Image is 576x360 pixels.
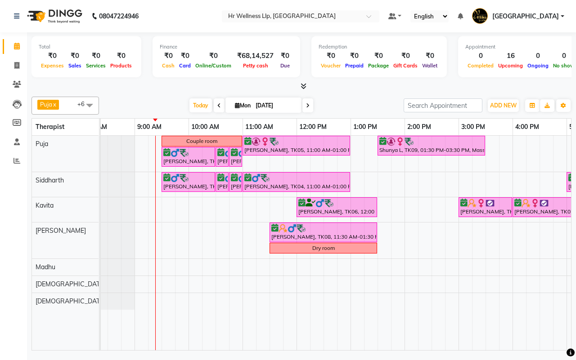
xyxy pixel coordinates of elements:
span: Card [177,62,193,69]
div: ₹0 [420,51,440,61]
div: ₹0 [391,51,420,61]
a: x [52,101,56,108]
div: [PERSON_NAME], TK03, 10:30 AM-10:40 AM, 10 mins complimentary Service [216,173,228,191]
div: ₹0 [39,51,66,61]
span: Ongoing [525,62,551,69]
span: Mon [233,102,253,109]
span: +6 [77,100,91,107]
span: Upcoming [496,62,525,69]
span: Gift Cards [391,62,420,69]
span: [PERSON_NAME] [36,227,86,235]
img: logo [23,4,85,29]
span: Sales [66,62,84,69]
div: [PERSON_NAME], TK03, 09:30 AM-10:30 AM, Massage 60 Min [162,173,214,191]
span: Madhu [36,263,55,271]
div: [PERSON_NAME], TK08, 11:30 AM-01:30 PM, Swedish Massage with Wintergreen, Bayleaf & Clove 90 Min [270,224,376,241]
div: ₹0 [343,51,366,61]
span: Therapist [36,123,64,131]
img: Koregaon Park [472,8,488,24]
span: Wallet [420,62,440,69]
div: Couple room [186,137,217,145]
a: 3:00 PM [459,120,487,133]
div: 0 [525,51,551,61]
div: [PERSON_NAME], TK03, 10:45 AM-10:55 AM, 10 mins complimentary Service [230,173,241,191]
span: Petty cash [241,62,270,69]
a: 4:00 PM [513,120,541,133]
div: Finance [160,43,293,51]
a: 11:00 AM [243,120,275,133]
div: [PERSON_NAME], TK03, 10:30 AM-10:40 AM, 10 mins complimentary Service [216,148,228,165]
span: [GEOGRAPHIC_DATA] [492,12,559,21]
span: Today [189,98,212,112]
div: [PERSON_NAME], TK05, 11:00 AM-01:00 PM, Massage 90 Min [243,137,349,154]
a: 2:00 PM [405,120,433,133]
div: ₹0 [277,51,293,61]
span: [DEMOGRAPHIC_DATA] waitlist [36,297,128,305]
span: Expenses [39,62,66,69]
input: 2025-09-01 [253,99,298,112]
div: 0 [465,51,496,61]
a: 12:00 PM [297,120,329,133]
span: Due [278,62,292,69]
button: ADD NEW [488,99,519,112]
span: [DEMOGRAPHIC_DATA] waitlist [36,280,128,288]
a: 1:00 PM [351,120,379,133]
div: Dry room [312,244,335,252]
div: ₹68,14,527 [234,51,277,61]
span: Kavita [36,201,54,209]
div: Redemption [319,43,440,51]
div: [PERSON_NAME], TK06, 12:00 PM-01:30 PM, Swedish Massage with Wintergreen, Bayleaf & Clove 60 Min [297,199,376,216]
div: ₹0 [160,51,177,61]
span: Package [366,62,391,69]
div: ₹0 [319,51,343,61]
span: Voucher [319,62,343,69]
div: ₹0 [108,51,134,61]
input: Search Appointment [404,98,482,112]
span: Cash [160,62,177,69]
div: [PERSON_NAME], TK03, 10:45 AM-10:55 AM, 10 mins complimentary Service [230,148,241,165]
span: Siddharth [36,176,64,184]
div: [PERSON_NAME], TK03, 09:30 AM-10:30 AM, Massage 60 Min [162,148,214,165]
a: 10:00 AM [189,120,221,133]
span: Prepaid [343,62,366,69]
div: ₹0 [366,51,391,61]
div: ₹0 [66,51,84,61]
span: Services [84,62,108,69]
a: 9:00 AM [135,120,164,133]
div: Total [39,43,134,51]
span: Products [108,62,134,69]
div: [PERSON_NAME], TK07, 03:00 PM-04:00 PM, Massage 60 Min [459,199,511,216]
div: 16 [496,51,525,61]
b: 08047224946 [99,4,139,29]
div: [PERSON_NAME], TK04, 11:00 AM-01:00 PM, Swedish Massage with Wintergreen, Bayleaf & Clove 90 Min [243,173,349,191]
div: ₹0 [84,51,108,61]
span: Completed [465,62,496,69]
span: Puja [36,140,48,148]
div: ₹0 [193,51,234,61]
div: Shunya L, TK09, 01:30 PM-03:30 PM, Massage 90 Min [378,137,484,154]
span: Online/Custom [193,62,234,69]
span: Puja [40,101,52,108]
div: ₹0 [177,51,193,61]
span: ADD NEW [490,102,517,109]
